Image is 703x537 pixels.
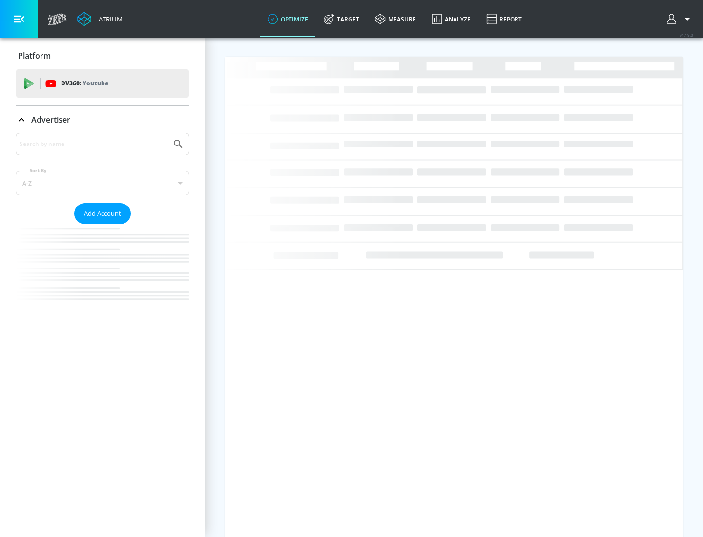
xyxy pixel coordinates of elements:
[16,224,189,319] nav: list of Advertiser
[77,12,123,26] a: Atrium
[16,171,189,195] div: A-Z
[95,15,123,23] div: Atrium
[83,78,108,88] p: Youtube
[478,1,530,37] a: Report
[74,203,131,224] button: Add Account
[367,1,424,37] a: measure
[20,138,167,150] input: Search by name
[680,32,693,38] span: v 4.19.0
[260,1,316,37] a: optimize
[16,106,189,133] div: Advertiser
[61,78,108,89] p: DV360:
[16,133,189,319] div: Advertiser
[16,69,189,98] div: DV360: Youtube
[316,1,367,37] a: Target
[18,50,51,61] p: Platform
[28,167,49,174] label: Sort By
[84,208,121,219] span: Add Account
[16,42,189,69] div: Platform
[31,114,70,125] p: Advertiser
[424,1,478,37] a: Analyze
